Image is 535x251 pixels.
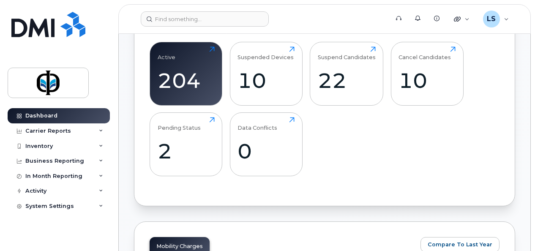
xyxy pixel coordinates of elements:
div: Suspended Devices [237,46,294,60]
div: Active [158,46,175,60]
a: Data Conflicts0 [237,117,295,171]
div: 2 [158,139,215,164]
div: 204 [158,68,215,93]
a: Suspend Candidates22 [318,46,376,101]
span: Compare To Last Year [428,240,492,248]
div: 0 [237,139,295,164]
div: Cancel Candidates [399,46,451,60]
div: Suspend Candidates [318,46,376,60]
div: Pending Status [158,117,201,131]
div: Data Conflicts [237,117,277,131]
a: Suspended Devices10 [237,46,295,101]
a: Active204 [158,46,215,101]
div: 10 [237,68,295,93]
a: Pending Status2 [158,117,215,171]
input: Find something... [141,11,269,27]
div: 22 [318,68,376,93]
span: LS [487,14,496,24]
a: Cancel Candidates10 [399,46,456,101]
div: 10 [399,68,456,93]
div: Quicklinks [448,11,475,27]
div: Luciann Sacrey [477,11,515,27]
